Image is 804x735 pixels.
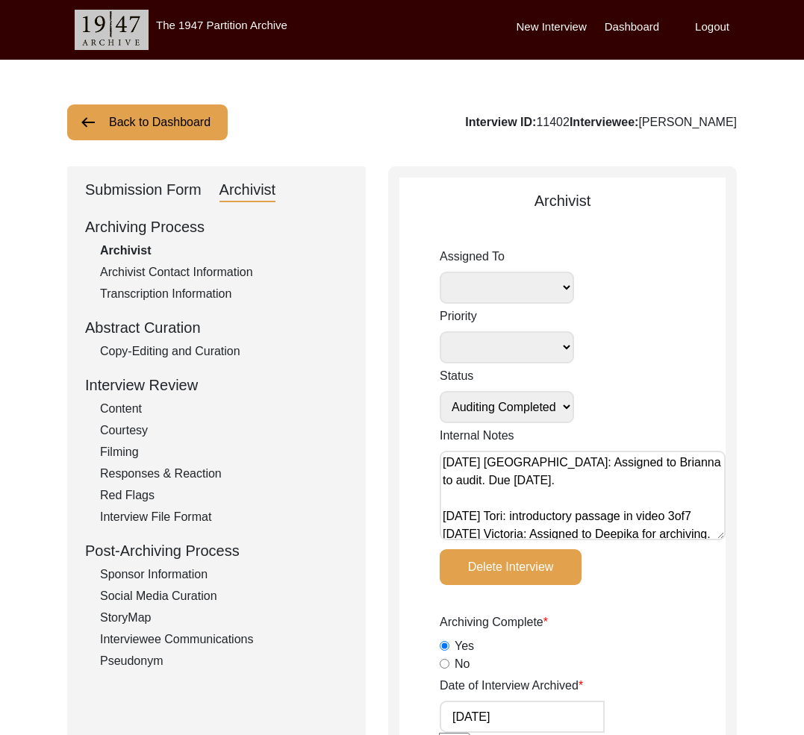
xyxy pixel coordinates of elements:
[85,216,348,238] div: Archiving Process
[100,609,348,627] div: StoryMap
[440,677,583,695] label: Date of Interview Archived
[399,190,726,212] div: Archivist
[570,116,638,128] b: Interviewee:
[67,104,228,140] button: Back to Dashboard
[440,367,574,385] label: Status
[465,113,737,131] div: 11402 [PERSON_NAME]
[440,427,514,445] label: Internal Notes
[100,508,348,526] div: Interview File Format
[219,178,276,202] div: Archivist
[440,307,574,325] label: Priority
[100,263,348,281] div: Archivist Contact Information
[440,701,605,733] input: MM/DD/YYYY
[465,116,536,128] b: Interview ID:
[100,465,348,483] div: Responses & Reaction
[85,178,202,202] div: Submission Form
[455,637,474,655] label: Yes
[100,487,348,504] div: Red Flags
[100,652,348,670] div: Pseudonym
[100,242,348,260] div: Archivist
[79,113,97,131] img: arrow-left.png
[455,655,470,673] label: No
[100,400,348,418] div: Content
[100,285,348,303] div: Transcription Information
[100,566,348,584] div: Sponsor Information
[100,587,348,605] div: Social Media Curation
[695,19,729,36] label: Logout
[605,19,659,36] label: Dashboard
[440,613,548,631] label: Archiving Complete
[100,631,348,648] div: Interviewee Communications
[100,422,348,440] div: Courtesy
[100,343,348,360] div: Copy-Editing and Curation
[440,549,582,585] button: Delete Interview
[85,316,348,339] div: Abstract Curation
[156,19,287,31] label: The 1947 Partition Archive
[85,539,348,562] div: Post-Archiving Process
[85,374,348,396] div: Interview Review
[517,19,587,36] label: New Interview
[440,248,574,266] label: Assigned To
[100,443,348,461] div: Filming
[75,10,149,50] img: header-logo.png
